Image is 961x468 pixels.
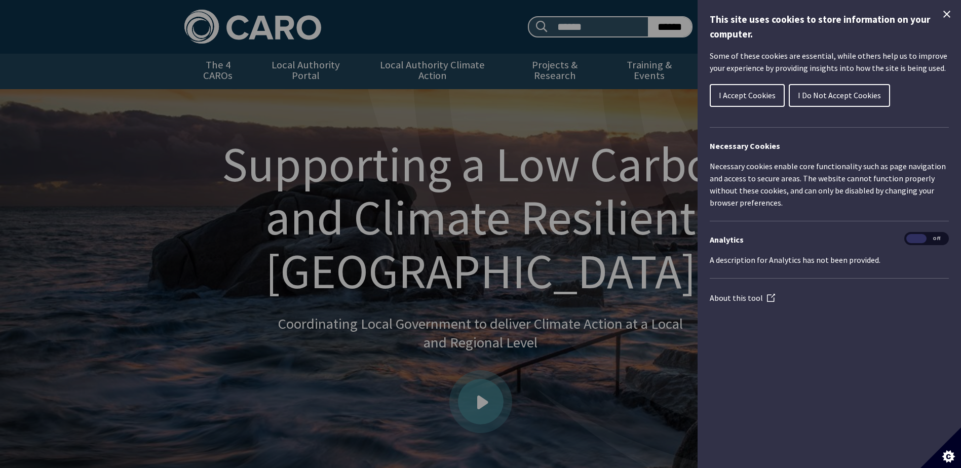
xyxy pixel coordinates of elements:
[719,90,776,100] span: I Accept Cookies
[906,234,927,244] span: On
[941,8,953,20] button: Close Cookie Control
[920,427,961,468] button: Set cookie preferences
[710,12,949,42] h1: This site uses cookies to store information on your computer.
[798,90,881,100] span: I Do Not Accept Cookies
[710,160,949,209] p: Necessary cookies enable core functionality such as page navigation and access to secure areas. T...
[710,233,949,246] h3: Analytics
[710,84,785,107] button: I Accept Cookies
[710,50,949,74] p: Some of these cookies are essential, while others help us to improve your experience by providing...
[789,84,890,107] button: I Do Not Accept Cookies
[927,234,947,244] span: Off
[710,254,949,266] p: A description for Analytics has not been provided.
[710,293,775,303] a: About this tool
[710,140,949,152] h2: Necessary Cookies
